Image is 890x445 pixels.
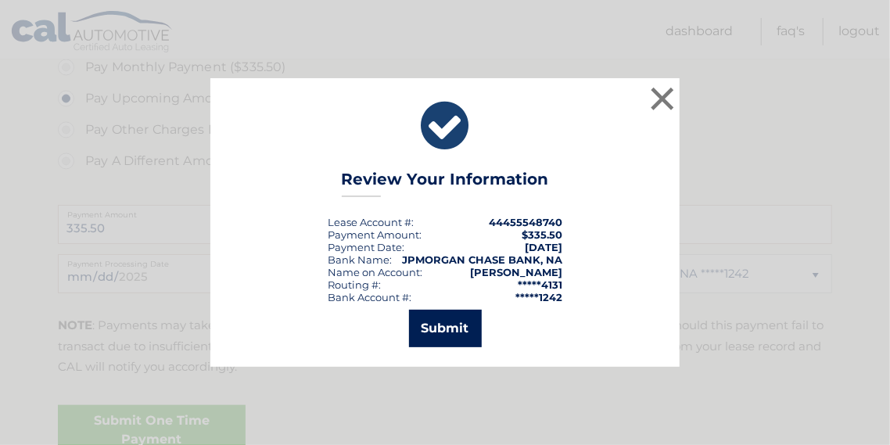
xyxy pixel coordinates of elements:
[328,266,422,278] div: Name on Account:
[409,310,482,347] button: Submit
[328,216,414,228] div: Lease Account #:
[328,241,402,253] span: Payment Date
[470,266,562,278] strong: [PERSON_NAME]
[647,83,678,114] button: ×
[525,241,562,253] span: [DATE]
[489,216,562,228] strong: 44455548740
[328,278,381,291] div: Routing #:
[402,253,562,266] strong: JPMORGAN CHASE BANK, NA
[328,228,422,241] div: Payment Amount:
[522,228,562,241] span: $335.50
[342,170,549,197] h3: Review Your Information
[328,291,411,303] div: Bank Account #:
[328,253,392,266] div: Bank Name:
[328,241,404,253] div: :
